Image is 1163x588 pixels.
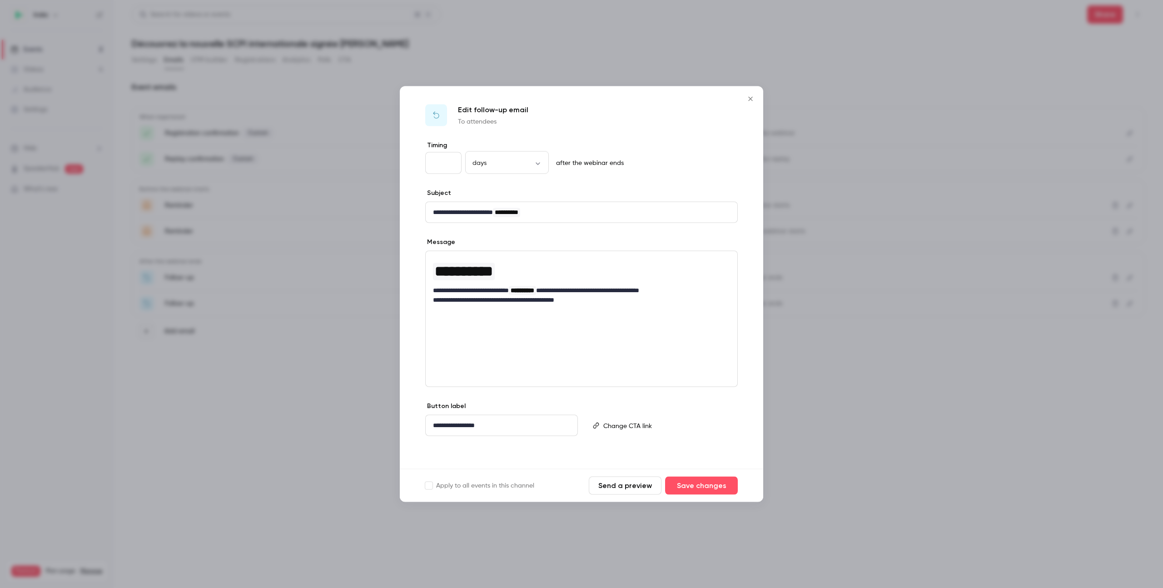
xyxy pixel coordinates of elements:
[425,402,466,411] label: Button label
[426,415,577,436] div: editor
[741,90,760,108] button: Close
[426,202,737,223] div: editor
[600,415,737,436] div: editor
[425,481,534,490] label: Apply to all events in this channel
[425,189,451,198] label: Subject
[425,141,738,150] label: Timing
[458,117,528,126] p: To attendees
[589,477,661,495] button: Send a preview
[425,238,455,247] label: Message
[426,251,737,310] div: editor
[458,105,528,115] p: Edit follow-up email
[465,158,549,167] div: days
[552,159,624,168] p: after the webinar ends
[665,477,738,495] button: Save changes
